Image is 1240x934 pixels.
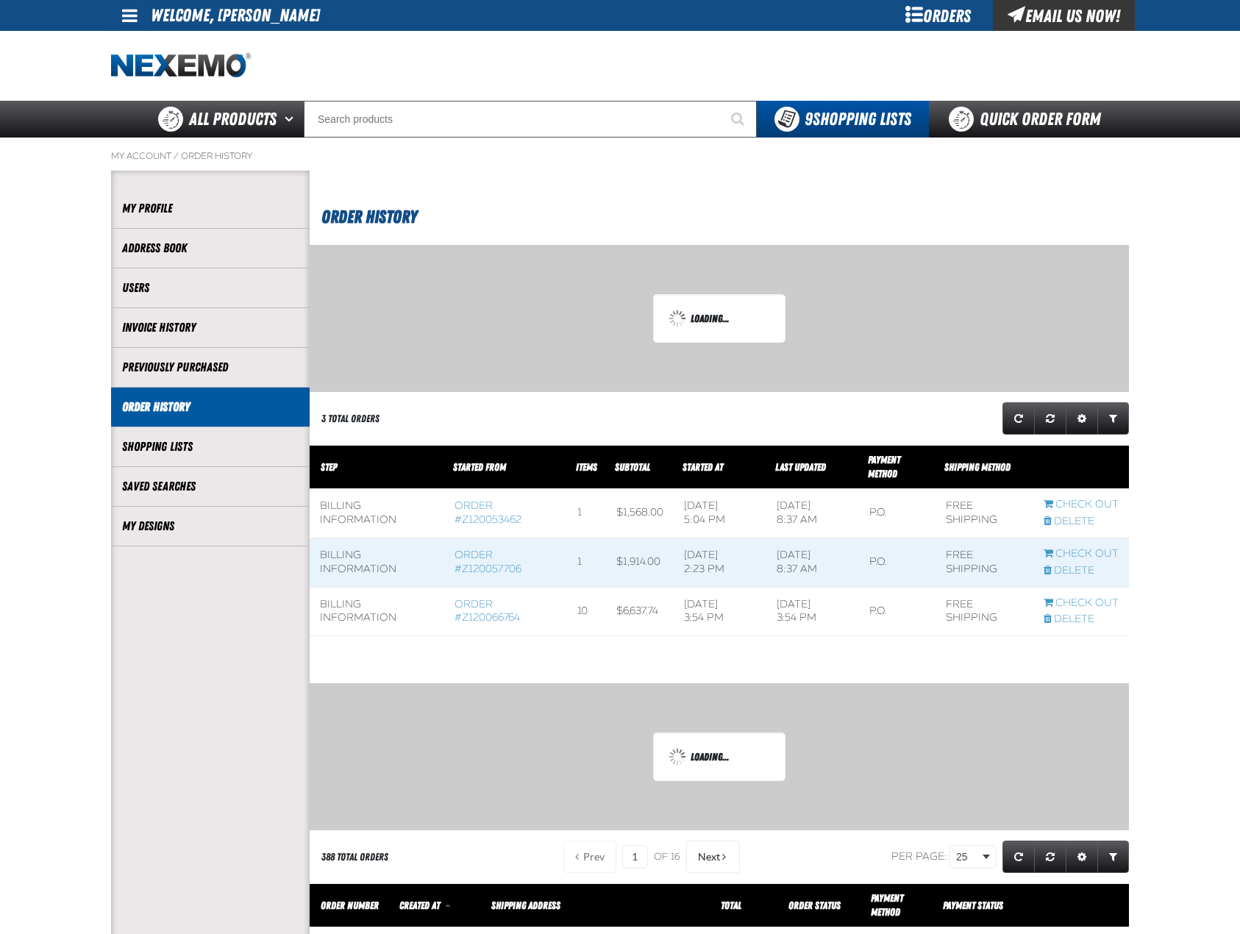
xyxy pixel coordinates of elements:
[304,101,757,138] input: Search
[1002,402,1035,435] a: Refresh grid action
[189,106,277,132] span: All Products
[936,489,1033,538] td: Free Shipping
[766,587,859,636] td: [DATE] 3:54 PM
[1044,498,1119,512] a: Continue checkout started from Z120053462
[174,150,179,162] span: /
[956,849,980,865] span: 25
[1044,515,1119,529] a: Delete checkout started from Z120053462
[683,461,723,473] a: Started At
[720,101,757,138] button: Start Searching
[936,587,1033,636] td: Free Shipping
[321,899,379,911] a: Order Number
[606,489,674,538] td: $1,568.00
[567,538,606,587] td: 1
[686,841,740,873] button: Next Page
[944,461,1011,473] span: Shipping Method
[1041,884,1129,927] th: Row actions
[1097,402,1129,435] a: Expand or Collapse Grid Filters
[654,851,680,864] span: of 16
[1034,841,1066,873] a: Reset grid action
[936,538,1033,587] td: Free Shipping
[567,587,606,636] td: 10
[321,207,417,227] span: Order History
[871,892,903,918] span: Payment Method
[606,587,674,636] td: $6,637.74
[321,850,388,864] div: 388 Total Orders
[721,899,741,911] a: Total
[111,53,251,79] img: Nexemo logo
[805,109,813,129] strong: 9
[859,538,936,587] td: P.O.
[615,461,650,473] a: Subtotal
[576,461,597,473] span: Items
[279,101,304,138] button: Open All Products pages
[929,101,1128,138] a: Quick Order Form
[757,101,929,138] button: You have 9 Shopping Lists. Open to view details
[320,598,434,626] div: Billing Information
[674,538,767,587] td: [DATE] 2:23 PM
[122,319,299,336] a: Invoice History
[122,478,299,495] a: Saved Searches
[1033,446,1129,489] th: Row actions
[1066,841,1098,873] a: Expand or Collapse Grid Settings
[567,489,606,538] td: 1
[111,150,171,162] a: My Account
[943,899,1003,911] span: Payment Status
[674,489,767,538] td: [DATE] 5:04 PM
[122,359,299,376] a: Previously Purchased
[805,109,911,129] span: Shopping Lists
[891,850,947,863] span: Per page:
[1066,402,1098,435] a: Expand or Collapse Grid Settings
[766,489,859,538] td: [DATE] 8:37 AM
[674,587,767,636] td: [DATE] 3:54 PM
[859,587,936,636] td: P.O.
[122,399,299,416] a: Order History
[321,412,380,426] div: 3 Total Orders
[122,279,299,296] a: Users
[111,150,1129,162] nav: Breadcrumbs
[1034,402,1066,435] a: Reset grid action
[868,454,900,480] a: Payment Method
[491,899,560,911] span: Shipping Address
[1002,841,1035,873] a: Refresh grid action
[122,518,299,535] a: My Designs
[399,899,440,911] span: Created At
[766,538,859,587] td: [DATE] 8:37 AM
[788,899,841,911] a: Order Status
[1097,841,1129,873] a: Expand or Collapse Grid Filters
[111,53,251,79] a: Home
[775,461,826,473] a: Last Updated
[455,598,520,624] a: Order #Z120066764
[606,538,674,587] td: $1,914.00
[669,310,770,327] div: Loading...
[453,461,506,473] span: Started From
[399,899,442,911] a: Created At
[1044,547,1119,561] a: Continue checkout started from Z120057706
[859,489,936,538] td: P.O.
[1044,596,1119,610] a: Continue checkout started from Z120066764
[698,851,720,863] span: Next Page
[181,150,252,162] a: Order History
[320,499,434,527] div: Billing Information
[1044,564,1119,578] a: Delete checkout started from Z120057706
[669,748,770,766] div: Loading...
[122,240,299,257] a: Address Book
[122,438,299,455] a: Shopping Lists
[622,845,648,869] input: Current page number
[122,200,299,217] a: My Profile
[1044,613,1119,627] a: Delete checkout started from Z120066764
[321,461,337,473] span: Step
[455,499,521,526] a: Order #Z120053462
[320,549,434,577] div: Billing Information
[455,549,521,575] a: Order #Z120057706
